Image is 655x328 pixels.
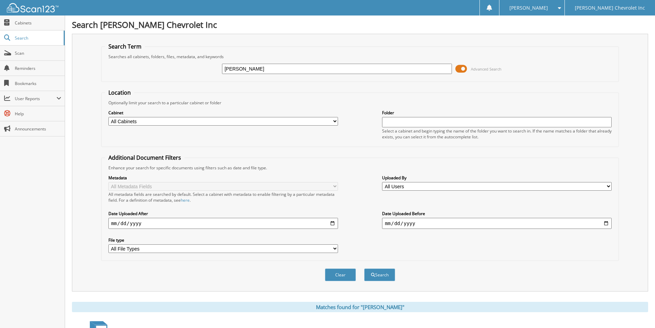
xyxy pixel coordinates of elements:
label: Cabinet [108,110,338,116]
legend: Additional Document Filters [105,154,184,161]
button: Search [364,268,395,281]
div: Select a cabinet and begin typing the name of the folder you want to search in. If the name match... [382,128,612,140]
span: Reminders [15,65,61,71]
legend: Location [105,89,134,96]
span: Advanced Search [471,66,501,72]
label: Metadata [108,175,338,181]
button: Clear [325,268,356,281]
div: Optionally limit your search to a particular cabinet or folder [105,100,615,106]
span: Bookmarks [15,81,61,86]
span: User Reports [15,96,56,102]
span: Search [15,35,60,41]
legend: Search Term [105,43,145,50]
label: Uploaded By [382,175,612,181]
label: Folder [382,110,612,116]
div: Matches found for "[PERSON_NAME]" [72,302,648,312]
div: All metadata fields are searched by default. Select a cabinet with metadata to enable filtering b... [108,191,338,203]
div: Enhance your search for specific documents using filters such as date and file type. [105,165,615,171]
span: Announcements [15,126,61,132]
img: scan123-logo-white.svg [7,3,59,12]
span: Help [15,111,61,117]
span: Cabinets [15,20,61,26]
div: Searches all cabinets, folders, files, metadata, and keywords [105,54,615,60]
input: end [382,218,612,229]
span: Scan [15,50,61,56]
a: here [181,197,190,203]
label: File type [108,237,338,243]
span: [PERSON_NAME] [509,6,548,10]
h1: Search [PERSON_NAME] Chevrolet Inc [72,19,648,30]
label: Date Uploaded Before [382,211,612,216]
label: Date Uploaded After [108,211,338,216]
span: [PERSON_NAME] Chevrolet Inc [575,6,645,10]
input: start [108,218,338,229]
